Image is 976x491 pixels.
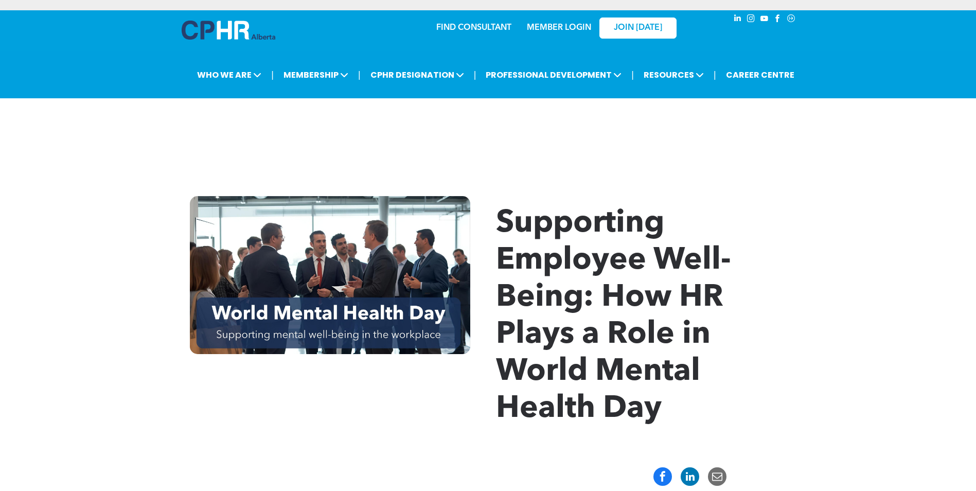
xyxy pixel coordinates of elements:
li: | [358,64,361,85]
span: Supporting Employee Well-Being: How HR Plays a Role in World Mental Health Day [496,208,731,425]
a: linkedin [732,13,743,27]
a: youtube [759,13,770,27]
span: PROFESSIONAL DEVELOPMENT [483,65,625,84]
li: | [714,64,716,85]
span: CPHR DESIGNATION [367,65,467,84]
span: JOIN [DATE] [614,23,662,33]
a: Social network [786,13,797,27]
a: MEMBER LOGIN [527,24,591,32]
li: | [631,64,634,85]
span: WHO WE ARE [194,65,264,84]
a: facebook [772,13,784,27]
a: CAREER CENTRE [723,65,797,84]
img: A blue and white logo for cp alberta [182,21,275,40]
a: instagram [746,13,757,27]
a: JOIN [DATE] [599,17,677,39]
li: | [474,64,476,85]
a: FIND CONSULTANT [436,24,511,32]
span: MEMBERSHIP [280,65,351,84]
span: RESOURCES [641,65,707,84]
li: | [271,64,274,85]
